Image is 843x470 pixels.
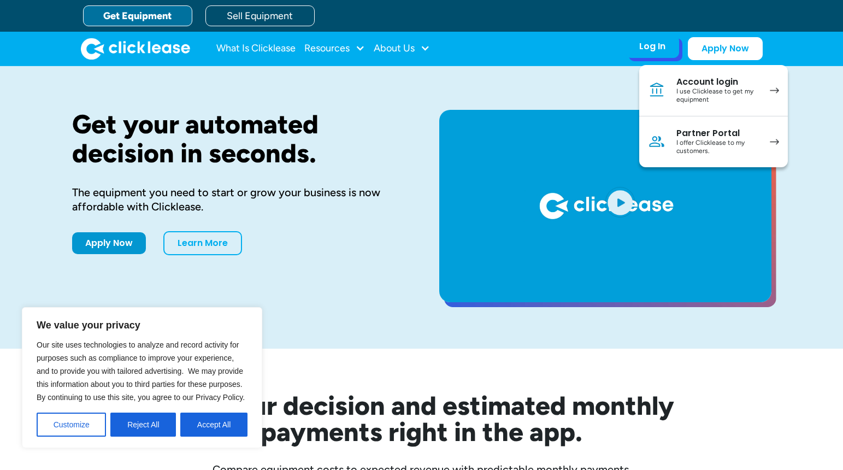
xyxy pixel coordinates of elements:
a: Apply Now [688,37,763,60]
button: Reject All [110,413,176,437]
a: Apply Now [72,232,146,254]
h1: Get your automated decision in seconds. [72,110,404,168]
a: Get Equipment [83,5,192,26]
a: Account loginI use Clicklease to get my equipment [639,65,788,116]
div: We value your privacy [22,307,262,448]
a: What Is Clicklease [216,38,296,60]
img: Clicklease logo [81,38,190,60]
h2: See your decision and estimated monthly payments right in the app. [116,392,728,445]
a: Sell Equipment [205,5,315,26]
div: The equipment you need to start or grow your business is now affordable with Clicklease. [72,185,404,214]
div: Account login [676,77,759,87]
button: Customize [37,413,106,437]
div: About Us [374,38,430,60]
div: I use Clicklease to get my equipment [676,87,759,104]
a: open lightbox [439,110,771,302]
img: arrow [770,139,779,145]
a: Learn More [163,231,242,255]
div: Log In [639,41,665,52]
p: We value your privacy [37,319,247,332]
button: Accept All [180,413,247,437]
nav: Log In [639,65,788,167]
span: Our site uses technologies to analyze and record activity for purposes such as compliance to impr... [37,340,245,402]
img: Person icon [648,133,665,150]
a: home [81,38,190,60]
img: Blue play button logo on a light blue circular background [605,187,635,218]
div: Partner Portal [676,128,759,139]
img: arrow [770,87,779,93]
a: Partner PortalI offer Clicklease to my customers. [639,116,788,167]
div: I offer Clicklease to my customers. [676,139,759,156]
div: Resources [304,38,365,60]
img: Bank icon [648,81,665,99]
